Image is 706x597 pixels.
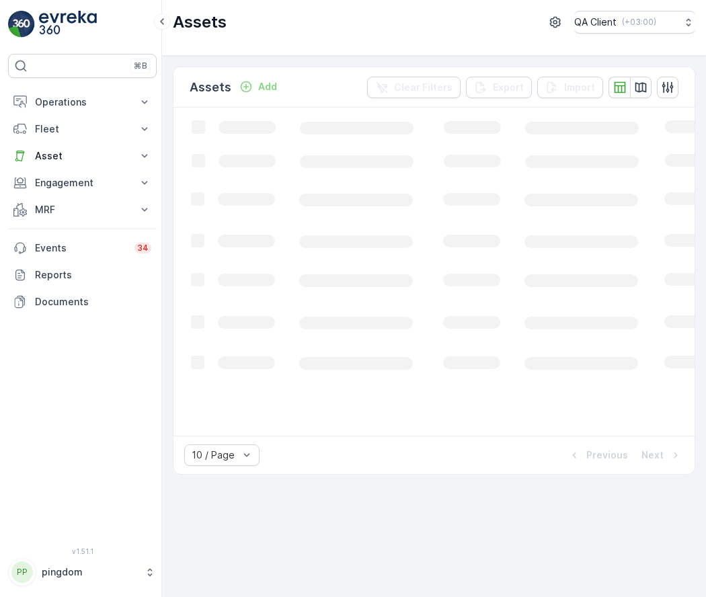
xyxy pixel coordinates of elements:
[42,565,138,579] p: pingdom
[574,15,617,29] p: QA Client
[8,262,157,288] a: Reports
[173,11,227,33] p: Assets
[8,288,157,315] a: Documents
[574,11,695,34] button: QA Client(+03:00)
[466,77,532,98] button: Export
[8,169,157,196] button: Engagement
[8,235,157,262] a: Events34
[35,122,130,136] p: Fleet
[537,77,603,98] button: Import
[622,17,656,28] p: ( +03:00 )
[35,241,126,255] p: Events
[586,448,628,462] p: Previous
[35,203,130,216] p: MRF
[8,547,157,555] span: v 1.51.1
[39,11,97,38] img: logo_light-DOdMpM7g.png
[8,143,157,169] button: Asset
[35,149,130,163] p: Asset
[8,196,157,223] button: MRF
[35,295,151,309] p: Documents
[234,79,282,95] button: Add
[641,448,664,462] p: Next
[35,95,130,109] p: Operations
[11,561,33,583] div: PP
[137,243,149,253] p: 34
[493,81,524,94] p: Export
[8,11,35,38] img: logo
[8,116,157,143] button: Fleet
[8,89,157,116] button: Operations
[367,77,461,98] button: Clear Filters
[258,80,277,93] p: Add
[35,268,151,282] p: Reports
[8,558,157,586] button: PPpingdom
[35,176,130,190] p: Engagement
[394,81,453,94] p: Clear Filters
[566,447,629,463] button: Previous
[640,447,684,463] button: Next
[564,81,595,94] p: Import
[134,61,147,71] p: ⌘B
[190,78,231,97] p: Assets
